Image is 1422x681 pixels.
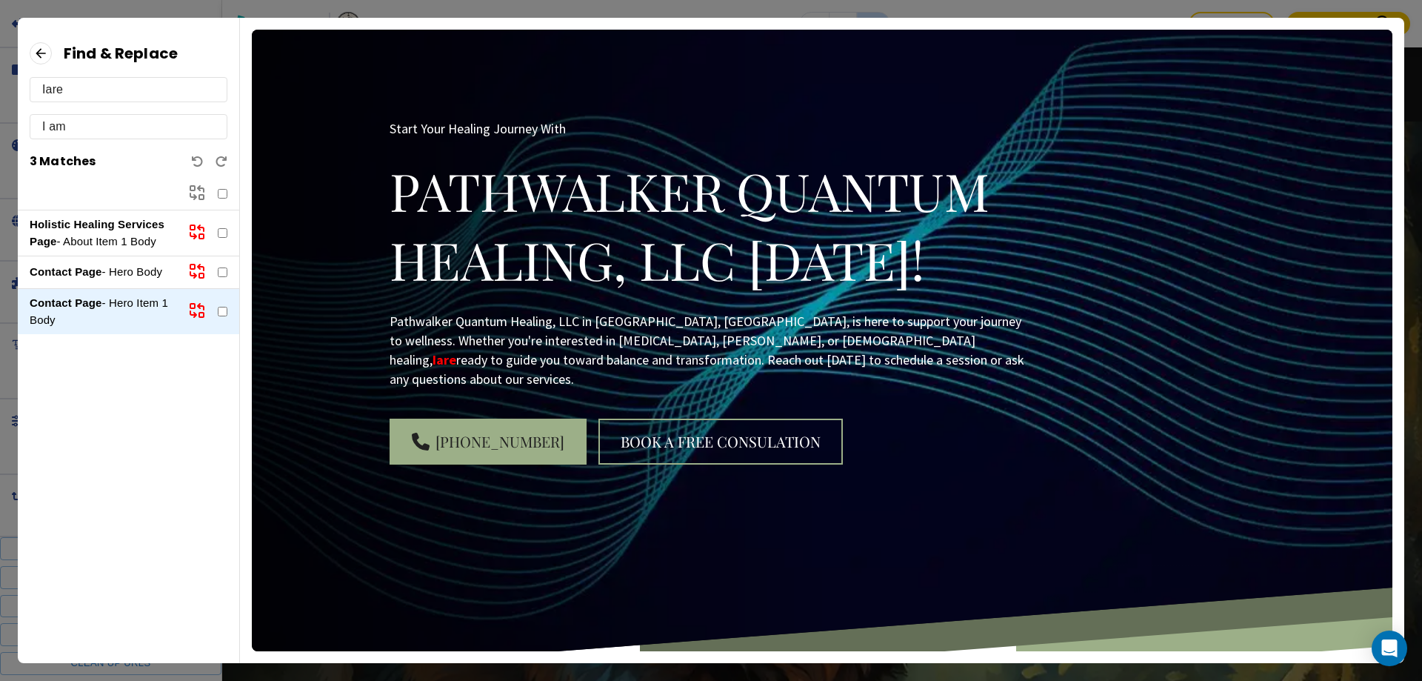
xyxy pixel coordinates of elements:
[433,351,456,368] span: Iare
[64,41,178,65] h6: Find & Replace
[216,156,227,167] button: Redo
[390,419,587,465] a: [PHONE_NUMBER]
[598,419,843,465] a: Book a Free Consulation
[42,115,215,139] input: Replace
[192,156,204,167] button: Undo
[390,119,1029,139] p: Start Your Healing Journey With
[30,264,176,281] p: - Hero Body
[30,216,176,250] p: - About Item 1 Body
[30,295,176,328] p: - Hero Item 1 Body
[390,312,1029,389] p: Pathwalker Quantum Healing, LLC in [GEOGRAPHIC_DATA], [GEOGRAPHIC_DATA], is here to support your ...
[42,78,215,102] input: Search
[30,265,102,278] strong: Contact Page
[1372,631,1407,666] div: Open Intercom Messenger
[30,296,102,309] strong: Contact Page
[30,151,96,172] h6: 3 Matches
[390,156,1029,294] p: Pathwalker Quantum Healing, LLC [DATE]!
[30,218,164,248] strong: Holistic Healing Services Page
